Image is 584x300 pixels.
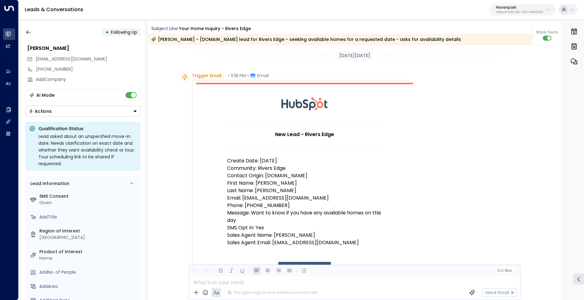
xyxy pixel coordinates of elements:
[278,262,331,275] a: View in HubSpot
[227,172,382,179] p: Contact Origin: [DOMAIN_NAME]
[151,36,461,42] div: [PERSON_NAME] - [DOMAIN_NAME] lead for Rivers Edge - seeking available homes for a requested date...
[496,6,543,9] p: Havenpark
[227,209,382,224] p: Message: Want to know if you have any available homes on this day
[490,4,556,15] button: Havenpark413dacf9-5485-402c-a519-14108c614857
[39,200,138,206] div: Given
[227,165,382,172] p: Community: Rivers Edge
[257,73,269,79] span: Email
[39,283,138,290] div: AddArea
[231,73,246,79] span: 11:18 PM
[227,131,382,138] h1: New Lead - Rivers Edge
[228,73,229,79] span: •
[39,269,138,276] div: AddNo. of People
[202,267,210,275] button: Redo
[111,29,137,35] span: Following Up
[25,106,141,117] button: Actions
[27,45,141,52] div: [PERSON_NAME]
[39,228,138,234] label: Region of Interest
[227,290,318,295] div: The agent signature is added automatically
[39,214,138,220] div: AddTitle
[39,249,138,255] label: Product of Interest
[25,6,83,13] a: Leads & Conversations
[227,202,382,209] p: Phone: [PHONE_NUMBER]
[497,268,512,273] span: Cc Bcc
[227,179,382,187] p: First Name: [PERSON_NAME]
[503,268,504,273] span: |
[227,157,382,165] p: Create Date: [DATE]
[223,73,225,79] span: •
[29,108,52,114] div: Actions
[191,267,199,275] button: Undo
[25,106,141,117] div: Button group with a nested menu
[247,73,249,79] span: •
[36,76,141,83] div: AddCompany
[495,268,515,274] button: Cc|Bcc
[227,187,382,194] p: Last Name: [PERSON_NAME]
[536,29,558,35] span: Show Texts
[36,92,55,98] div: AI Mode
[179,25,251,32] div: Your Home Inquiry - Rivers Edge
[337,51,373,60] div: [DATE][DATE]
[106,27,109,38] div: •
[39,193,138,200] label: SMS Consent
[38,126,137,132] p: Qualification Status
[227,232,382,239] p: Sales Agent Name: [PERSON_NAME]
[151,25,178,32] span: Subject Line:
[39,234,138,241] div: [GEOGRAPHIC_DATA]
[192,73,222,79] span: Trigger Email
[36,56,107,62] span: [EMAIL_ADDRESS][DOMAIN_NAME]
[36,56,107,62] span: stokespearl@gmail.com
[28,180,69,187] div: Lead Information
[38,133,137,167] div: Lead asked about an unspecified move-in date. Needs clarification on exact date and whether they ...
[281,84,328,123] img: HubSpot
[227,194,382,202] p: Email: [EMAIL_ADDRESS][DOMAIN_NAME]
[39,255,138,262] div: Home
[496,11,543,14] p: 413dacf9-5485-402c-a519-14108c614857
[36,66,141,73] div: [PHONE_NUMBER]
[227,239,382,246] p: Sales Agent Email: [EMAIL_ADDRESS][DOMAIN_NAME]
[227,224,382,232] p: SMS Opt In: Yes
